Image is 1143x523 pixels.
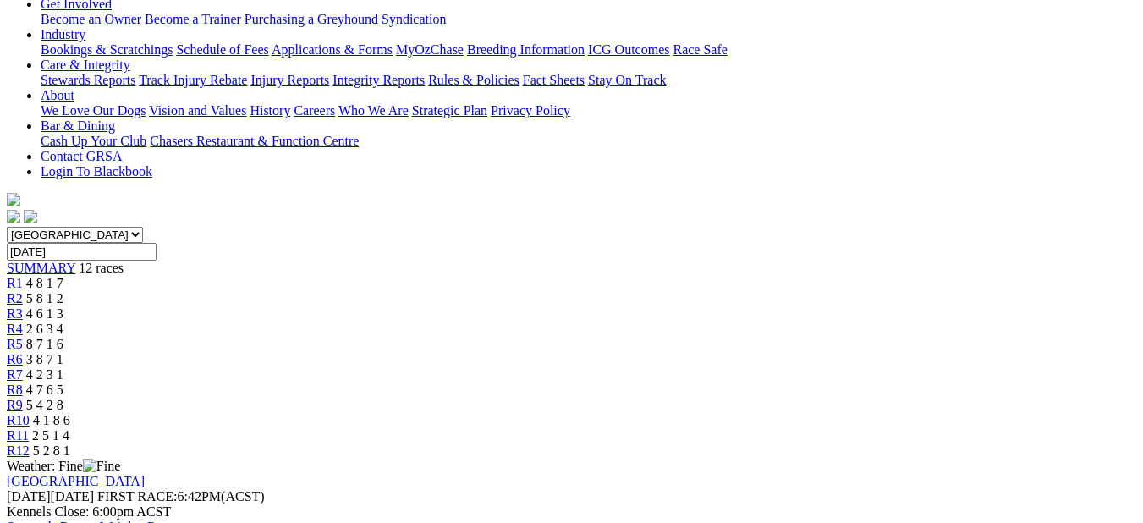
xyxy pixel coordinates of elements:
a: Track Injury Rebate [139,73,247,87]
a: Injury Reports [250,73,329,87]
a: Schedule of Fees [176,42,268,57]
a: Race Safe [673,42,727,57]
a: MyOzChase [396,42,464,57]
a: Strategic Plan [412,103,487,118]
a: Applications & Forms [272,42,393,57]
div: Get Involved [41,12,1136,27]
span: 6:42PM(ACST) [97,489,265,504]
span: 4 1 8 6 [33,413,70,427]
a: Cash Up Your Club [41,134,146,148]
a: R11 [7,428,29,443]
a: R1 [7,276,23,290]
a: ICG Outcomes [588,42,669,57]
a: Stay On Track [588,73,666,87]
a: Become an Owner [41,12,141,26]
img: facebook.svg [7,210,20,223]
a: Breeding Information [467,42,585,57]
span: 2 6 3 4 [26,322,63,336]
a: Become a Trainer [145,12,241,26]
a: Contact GRSA [41,149,122,163]
span: 3 8 7 1 [26,352,63,366]
span: 12 races [79,261,124,275]
img: twitter.svg [24,210,37,223]
span: 5 4 2 8 [26,398,63,412]
a: R7 [7,367,23,382]
a: R2 [7,291,23,306]
a: R3 [7,306,23,321]
span: [DATE] [7,489,94,504]
div: About [41,103,1136,118]
a: Who We Are [338,103,409,118]
a: Rules & Policies [428,73,519,87]
a: SUMMARY [7,261,75,275]
a: Chasers Restaurant & Function Centre [150,134,359,148]
a: About [41,88,74,102]
a: R4 [7,322,23,336]
span: 4 6 1 3 [26,306,63,321]
a: Careers [294,103,335,118]
img: Fine [83,459,120,474]
a: Login To Blackbook [41,164,152,179]
a: Bookings & Scratchings [41,42,173,57]
span: 5 8 1 2 [26,291,63,306]
a: Privacy Policy [491,103,570,118]
span: 4 2 3 1 [26,367,63,382]
div: Care & Integrity [41,73,1136,88]
a: R9 [7,398,23,412]
span: FIRST RACE: [97,489,177,504]
span: 5 2 8 1 [33,443,70,458]
a: Care & Integrity [41,58,130,72]
span: Weather: Fine [7,459,120,473]
a: Bar & Dining [41,118,115,133]
a: R10 [7,413,30,427]
span: 2 5 1 4 [32,428,69,443]
a: R12 [7,443,30,458]
div: Kennels Close: 6:00pm ACST [7,504,1136,520]
div: Bar & Dining [41,134,1136,149]
a: History [250,103,290,118]
a: R6 [7,352,23,366]
input: Select date [7,243,157,261]
span: 4 7 6 5 [26,383,63,397]
span: 8 7 1 6 [26,337,63,351]
a: Purchasing a Greyhound [245,12,378,26]
a: Industry [41,27,85,41]
a: Vision and Values [149,103,246,118]
a: Stewards Reports [41,73,135,87]
img: logo-grsa-white.png [7,193,20,206]
div: Industry [41,42,1136,58]
a: [GEOGRAPHIC_DATA] [7,474,145,488]
a: R8 [7,383,23,397]
a: R5 [7,337,23,351]
a: Syndication [382,12,446,26]
a: Fact Sheets [523,73,585,87]
span: 4 8 1 7 [26,276,63,290]
a: Integrity Reports [332,73,425,87]
span: [DATE] [7,489,51,504]
a: We Love Our Dogs [41,103,146,118]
